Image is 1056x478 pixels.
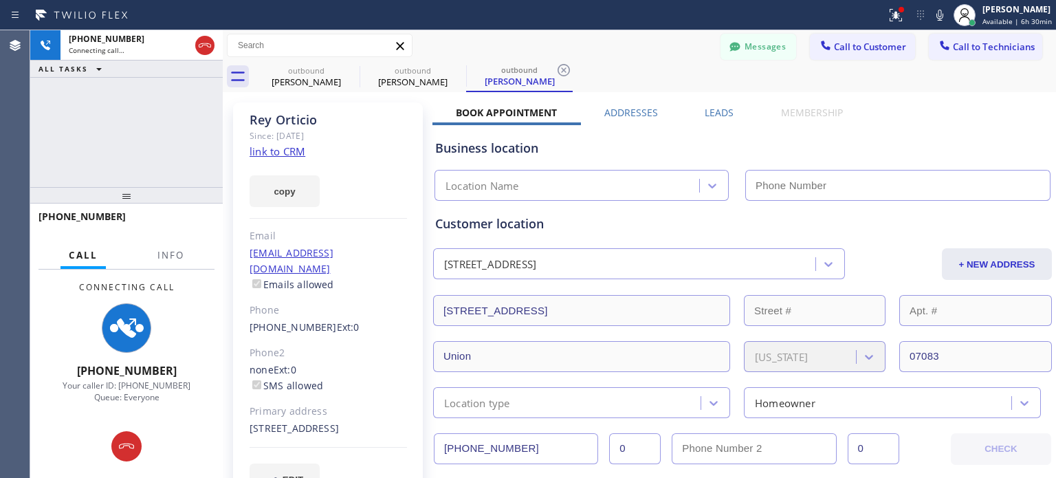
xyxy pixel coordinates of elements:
a: link to CRM [250,144,305,158]
div: [PERSON_NAME] [982,3,1052,15]
input: ZIP [899,341,1052,372]
span: Ext: 0 [337,321,360,334]
span: ALL TASKS [38,64,88,74]
button: Call to Customer [810,34,915,60]
div: Homeowner [755,395,815,411]
label: Emails allowed [250,278,334,291]
div: Email [250,228,407,244]
div: outbound [254,65,358,76]
div: Business location [435,139,1050,157]
input: Phone Number [745,170,1050,201]
button: Call [60,242,106,269]
div: Phone [250,303,407,318]
button: Info [149,242,192,269]
label: Book Appointment [456,106,557,119]
label: Leads [705,106,734,119]
div: [STREET_ADDRESS] [444,257,536,272]
div: Gabby Giordano [254,61,358,92]
input: Address [433,295,730,326]
input: City [433,341,730,372]
span: Call to Technicians [953,41,1035,53]
input: Phone Number 2 [672,433,836,464]
button: copy [250,175,320,207]
button: ALL TASKS [30,61,115,77]
label: Addresses [604,106,658,119]
input: Emails allowed [252,279,261,288]
div: Rey Orticio [250,112,407,128]
input: Street # [744,295,885,326]
input: Ext. [609,433,661,464]
a: [EMAIL_ADDRESS][DOMAIN_NAME] [250,246,333,275]
div: [STREET_ADDRESS] [250,421,407,437]
input: Search [228,34,412,56]
span: Info [157,249,184,261]
div: [PERSON_NAME] [467,75,571,87]
input: SMS allowed [252,380,261,389]
span: [PHONE_NUMBER] [38,210,126,223]
input: Apt. # [899,295,1052,326]
button: Messages [720,34,796,60]
div: outbound [361,65,465,76]
div: Rey Orticio [361,61,465,92]
div: outbound [467,65,571,75]
div: [PERSON_NAME] [254,76,358,88]
span: Connecting call… [69,45,124,55]
div: Since: [DATE] [250,128,407,144]
a: [PHONE_NUMBER] [250,321,337,334]
input: Ext. 2 [848,433,899,464]
span: Available | 6h 30min [982,17,1052,26]
label: SMS allowed [250,379,323,392]
div: Location Name [445,178,519,194]
label: Membership [781,106,843,119]
div: none [250,362,407,394]
span: [PHONE_NUMBER] [69,33,144,45]
span: Connecting Call [79,281,175,293]
input: Phone Number [434,433,598,464]
div: Primary address [250,404,407,420]
button: Mute [930,6,949,25]
div: Rey Orticio [467,61,571,91]
div: [PERSON_NAME] [361,76,465,88]
button: CHECK [951,433,1051,465]
span: Ext: 0 [274,363,296,376]
span: [PHONE_NUMBER] [77,363,177,378]
button: Hang up [111,431,142,461]
div: Customer location [435,215,1050,233]
button: Call to Technicians [929,34,1042,60]
button: Hang up [195,36,214,55]
span: Your caller ID: [PHONE_NUMBER] Queue: Everyone [63,380,190,403]
button: + NEW ADDRESS [942,248,1052,280]
div: Phone2 [250,345,407,361]
span: Call [69,249,98,261]
div: Location type [444,395,510,411]
span: Call to Customer [834,41,906,53]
